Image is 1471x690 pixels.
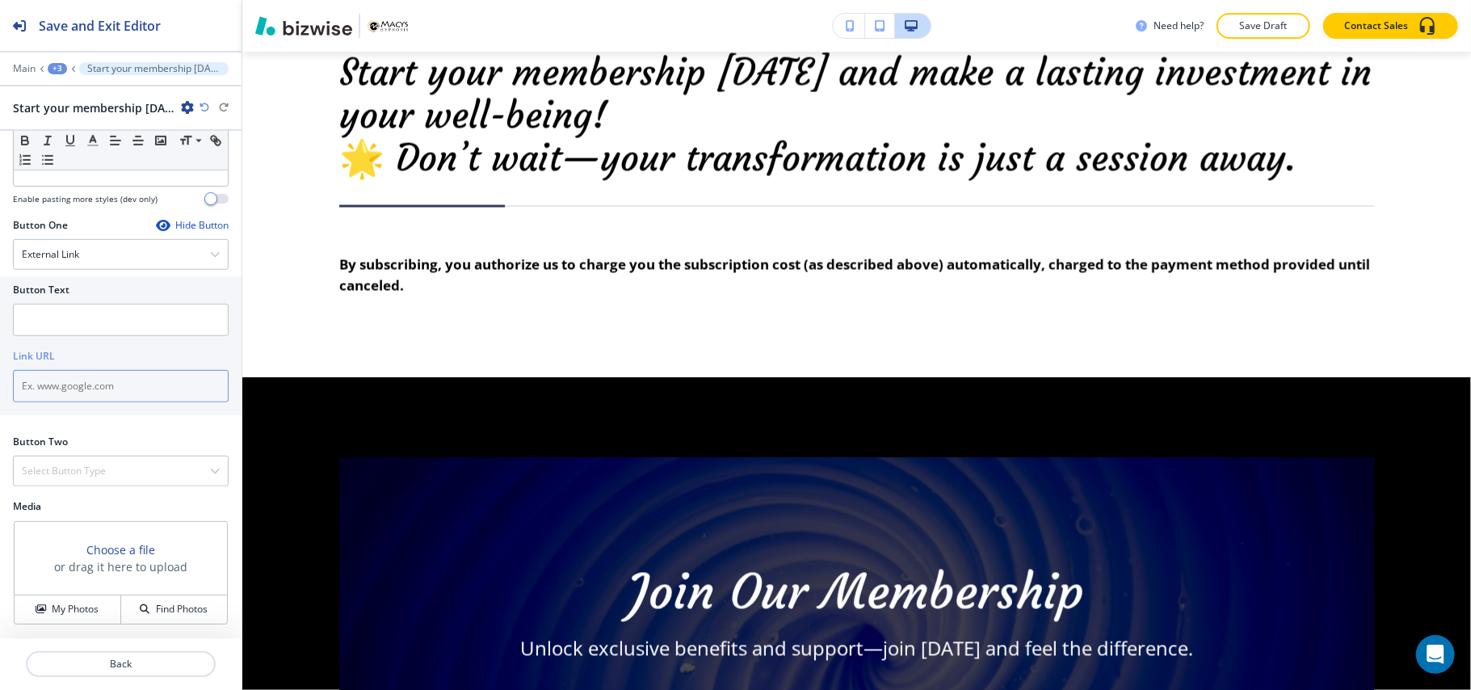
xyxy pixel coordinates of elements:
input: Ex. www.google.com [13,370,229,402]
button: Main [13,63,36,74]
p: 🌟 Don’t wait—your transformation is just a session away. [339,137,1374,180]
button: My Photos [15,595,121,624]
h2: Button Text [13,283,69,297]
p: Unlock exclusive benefits and support—join [DATE] and feel the difference. [422,637,1292,661]
h2: Button One [13,218,68,233]
h3: Need help? [1154,19,1204,33]
p: Start your membership [DATE] and make a lasting investment in your well-being! [339,52,1374,137]
p: Start your membership [DATE] and make a lasting investment in your well-being! 🌟 Don’t wait—your ... [87,63,221,74]
h2: Media [13,499,229,514]
button: Hide Button [156,219,229,232]
button: Find Photos [121,595,227,624]
button: Back [26,651,216,677]
h4: Select Button Type [22,464,106,478]
button: Choose a file [86,541,155,558]
h4: Enable pasting more styles (dev only) [13,193,158,205]
h2: Button Two [13,435,68,449]
div: Open Intercom Messenger [1416,635,1455,674]
h2: Link URL [13,349,55,364]
h4: External Link [22,247,79,262]
button: Save Draft [1217,13,1310,39]
button: Contact Sales [1323,13,1458,39]
button: +3 [48,63,67,74]
p: Join Our Membership [422,563,1292,621]
h2: Save and Exit Editor [39,16,161,36]
h2: Start your membership [DATE] and make a lasting investment in your well-being! 🌟 Don’t wait—your ... [13,99,174,116]
h3: or drag it here to upload [54,558,187,575]
h4: My Photos [52,602,99,616]
h4: Find Photos [156,602,208,616]
div: Choose a fileor drag it here to uploadMy PhotosFind Photos [13,520,229,625]
strong: By subscribing, you authorize us to charge you the subscription cost (as described above) automat... [339,255,1373,295]
p: Contact Sales [1344,19,1408,33]
p: Save Draft [1238,19,1289,33]
img: Bizwise Logo [255,16,352,36]
p: Back [27,657,214,671]
img: Your Logo [367,18,410,34]
button: Start your membership [DATE] and make a lasting investment in your well-being! 🌟 Don’t wait—your ... [79,62,229,75]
